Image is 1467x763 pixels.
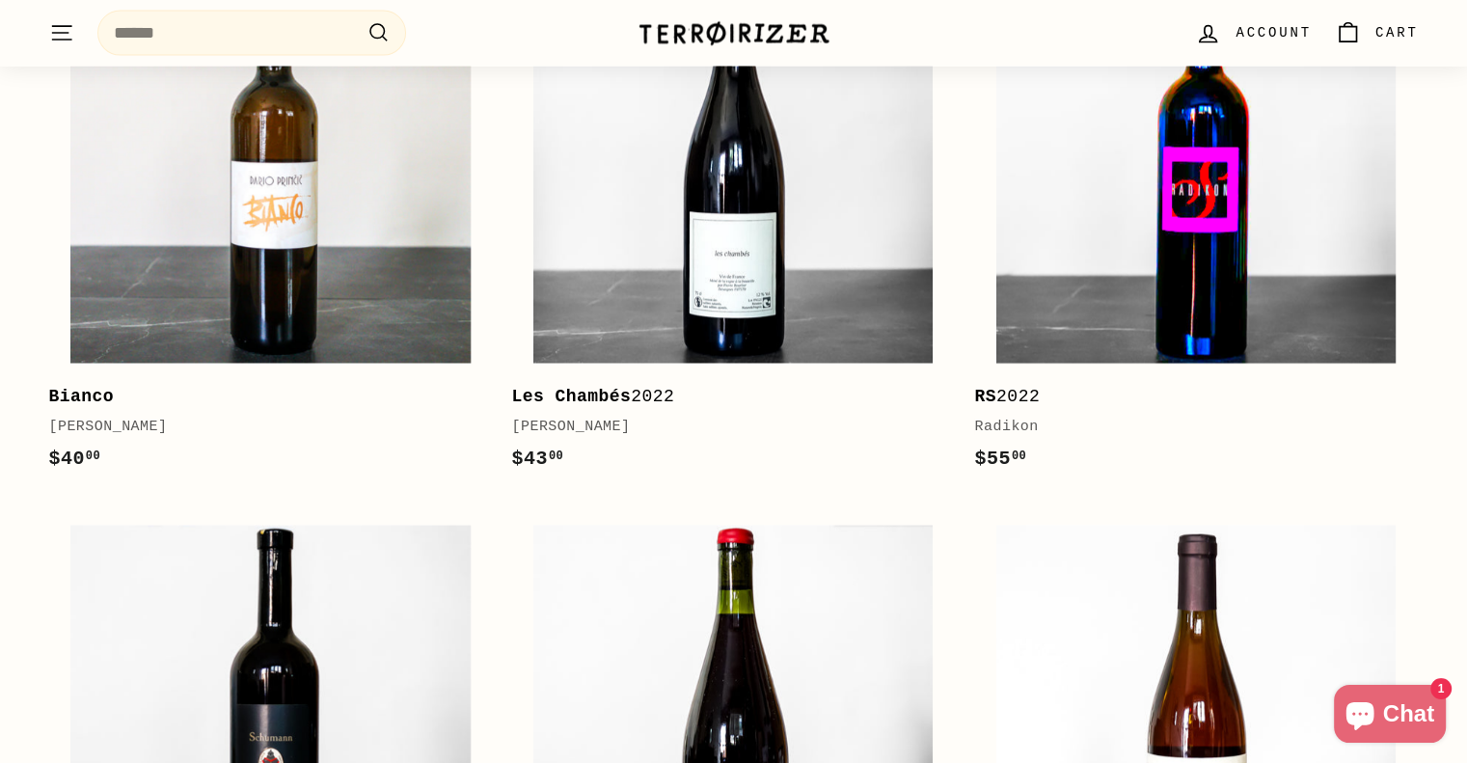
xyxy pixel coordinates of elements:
[511,383,936,411] div: 2022
[1012,450,1026,463] sup: 00
[49,448,101,470] span: $40
[511,416,936,439] div: [PERSON_NAME]
[1323,5,1430,62] a: Cart
[1328,685,1452,748] inbox-online-store-chat: Shopify online store chat
[49,416,474,439] div: [PERSON_NAME]
[511,387,631,406] b: Les Chambés
[974,448,1026,470] span: $55
[86,450,100,463] sup: 00
[1183,5,1322,62] a: Account
[511,448,563,470] span: $43
[974,387,996,406] b: RS
[49,387,115,406] b: Bianco
[1375,22,1419,43] span: Cart
[1236,22,1311,43] span: Account
[549,450,563,463] sup: 00
[974,416,1399,439] div: Radikon
[974,383,1399,411] div: 2022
